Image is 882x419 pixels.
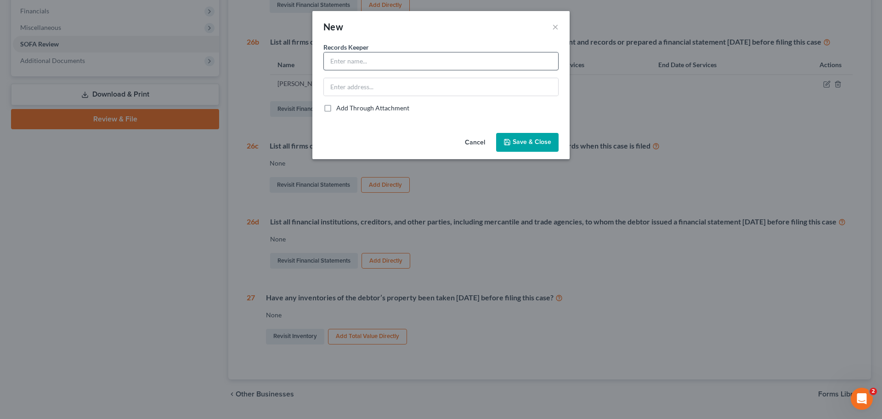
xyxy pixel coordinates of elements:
iframe: Intercom live chat [851,388,873,410]
input: Enter name... [324,52,558,70]
button: Cancel [458,134,492,152]
span: Save & Close [513,138,551,146]
span: Records Keeper [323,43,369,51]
label: Add Through Attachment [336,103,409,113]
span: New [323,21,343,32]
button: × [552,21,559,32]
button: Save & Close [496,133,559,152]
input: Enter address... [324,78,558,96]
span: 2 [870,388,877,395]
